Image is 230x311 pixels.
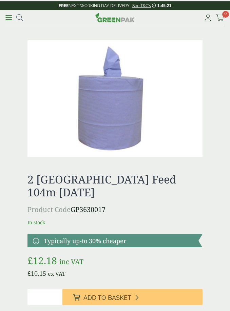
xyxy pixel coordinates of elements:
[27,205,71,214] span: Product Code
[95,13,135,22] img: GreenPak Supplies
[83,294,131,302] span: Add to Basket
[59,3,69,8] strong: FREE
[27,269,46,277] bdi: 10.15
[222,11,229,18] span: 0
[216,13,225,23] a: 0
[27,219,203,226] p: In stock
[27,269,31,277] span: £
[59,257,83,266] span: inc VAT
[27,173,203,199] h1: 2 [GEOGRAPHIC_DATA] Feed 104m [DATE]
[62,289,203,305] button: Add to Basket
[204,15,212,21] i: My Account
[27,254,33,267] span: £
[27,254,57,267] bdi: 12.18
[216,15,225,21] i: Cart
[48,270,65,277] span: ex VAT
[132,3,151,8] a: See T&C's
[157,3,171,8] span: 1:45:21
[27,40,203,157] img: 3630017 2 Ply Blue Centre Feed 104m
[27,205,203,215] p: GP3630017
